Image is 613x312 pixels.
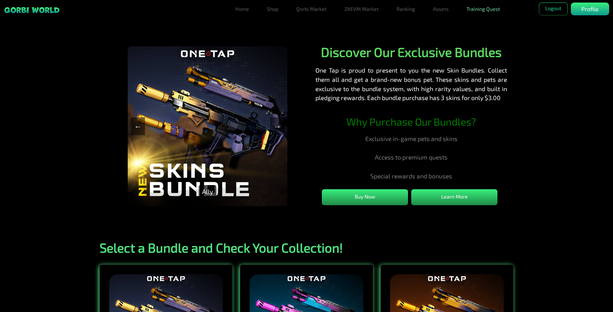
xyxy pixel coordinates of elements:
h1: Select a Bundle and Check Your Collection! [96,240,517,255]
a: Ranking [394,3,418,15]
li: Special rewards and bonuses [315,168,507,184]
p: Profile [581,5,599,13]
h2: Discover Our Exclusive Bundles [315,44,507,59]
li: Access to premium quests [315,150,507,165]
p: One Tap is proud to present to you the new Skin Bundles. Collect them all and get a brand-new bon... [315,66,507,103]
a: ZKEVM Market [342,3,381,15]
button: Buy Now [322,189,408,205]
img: Ally [128,46,287,206]
button: → [270,117,284,135]
a: Assets [430,3,451,15]
button: Logout [539,3,568,15]
a: Shop [264,3,281,15]
li: Exclusive in-game pets and skins [315,131,507,147]
img: sticky brand-logo [4,6,60,14]
h3: Why Purchase Our Bundles? [315,115,507,128]
p: Ally [199,185,216,198]
button: ← [131,117,145,135]
button: Learn More [411,189,497,205]
a: Qorbi Market [294,3,329,15]
a: Training Quest [464,3,503,15]
a: Home [233,3,252,15]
